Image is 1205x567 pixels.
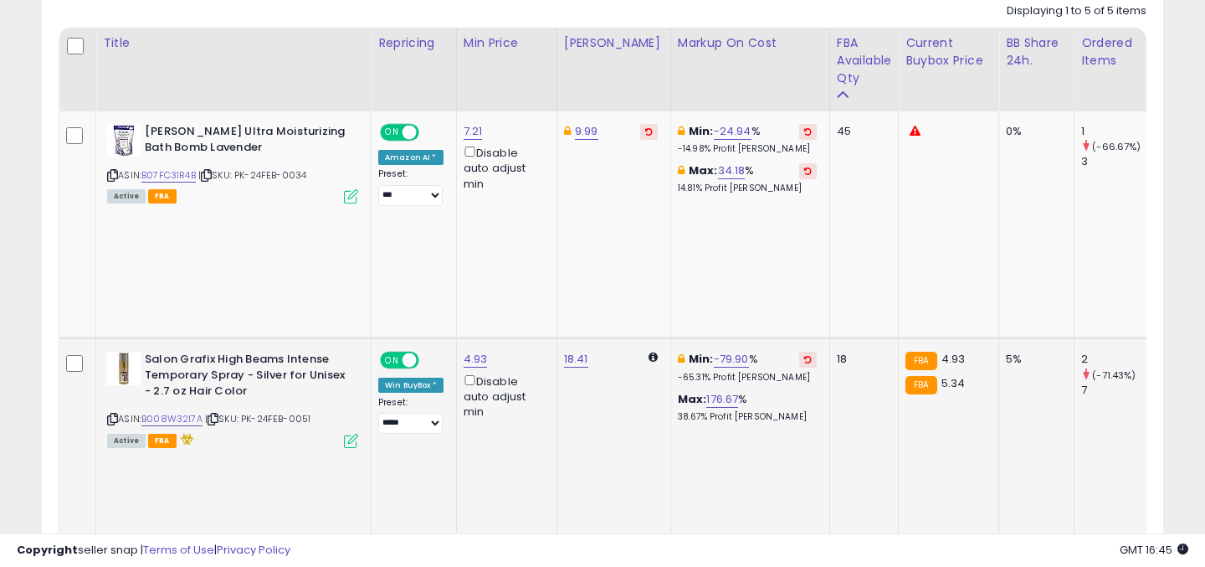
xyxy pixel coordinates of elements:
a: -79.90 [714,351,749,368]
p: 14.81% Profit [PERSON_NAME] [678,183,817,194]
div: [PERSON_NAME] [564,34,664,52]
div: % [678,124,817,155]
div: % [678,352,817,383]
a: 7.21 [464,123,483,140]
p: 38.67% Profit [PERSON_NAME] [678,411,817,423]
img: 41D8XDuSafL._SL40_.jpg [107,124,141,157]
span: 2025-09-8 16:45 GMT [1120,542,1188,558]
span: 5.34 [941,375,966,391]
div: Preset: [378,168,444,206]
span: All listings currently available for purchase on Amazon [107,189,146,204]
div: BB Share 24h. [1006,34,1067,70]
div: 45 [837,124,885,139]
div: seller snap | | [17,543,290,559]
span: | SKU: PK-24FEB-0051 [205,412,310,425]
a: Terms of Use [143,542,214,558]
div: Displaying 1 to 5 of 5 items [1007,3,1146,19]
div: Disable auto adjust min [464,372,544,420]
span: ON [382,353,403,368]
a: 34.18 [718,162,746,179]
a: 176.67 [706,391,738,408]
span: | SKU: PK-24FEB-0034 [198,168,306,182]
div: FBA Available Qty [837,34,891,87]
div: ASIN: [107,352,358,446]
small: FBA [905,376,936,394]
div: 1 [1081,124,1149,139]
small: FBA [905,352,936,370]
span: OFF [417,126,444,140]
div: ASIN: [107,124,358,202]
a: 18.41 [564,351,588,368]
a: B07FC31R4B [141,168,196,183]
div: Win BuyBox * [378,378,444,393]
i: hazardous material [177,433,194,445]
small: (-66.67%) [1092,140,1141,153]
div: 7 [1081,383,1149,398]
span: OFF [417,353,444,368]
b: Max: [689,162,718,178]
span: FBA [148,189,177,204]
p: -14.98% Profit [PERSON_NAME] [678,143,817,155]
b: Min: [689,351,714,367]
a: -24.94 [714,123,751,140]
b: Salon Grafix High Beams Intense Temporary Spray - Silver for Unisex - 2.7 oz Hair Color [145,352,348,403]
th: The percentage added to the cost of goods (COGS) that forms the calculator for Min & Max prices. [670,28,829,111]
div: Min Price [464,34,550,52]
div: Repricing [378,34,449,52]
a: B008W32I7A [141,412,203,426]
img: 316LIhqwslL._SL40_.jpg [107,352,141,385]
div: 18 [837,352,885,367]
div: Current Buybox Price [905,34,992,70]
span: 4.93 [941,351,966,367]
div: % [678,163,817,194]
div: Markup on Cost [678,34,823,52]
div: 3 [1081,154,1149,169]
div: Disable auto adjust min [464,143,544,192]
a: 4.93 [464,351,488,368]
span: FBA [148,434,177,448]
div: Title [103,34,364,52]
div: Preset: [378,397,444,435]
a: Privacy Policy [217,542,290,558]
b: [PERSON_NAME] Ultra Moisturizing Bath Bomb Lavender [145,124,348,159]
div: 0% [1006,124,1061,139]
a: 9.99 [575,123,598,140]
div: % [678,392,817,423]
strong: Copyright [17,542,78,558]
b: Max: [678,391,707,407]
small: (-71.43%) [1092,369,1136,382]
div: Amazon AI * [378,150,444,165]
div: Ordered Items [1081,34,1142,70]
span: All listings currently available for purchase on Amazon [107,434,146,448]
div: 2 [1081,352,1149,367]
b: Min: [689,123,714,139]
p: -65.31% Profit [PERSON_NAME] [678,372,817,384]
div: 5% [1006,352,1061,367]
span: ON [382,126,403,140]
